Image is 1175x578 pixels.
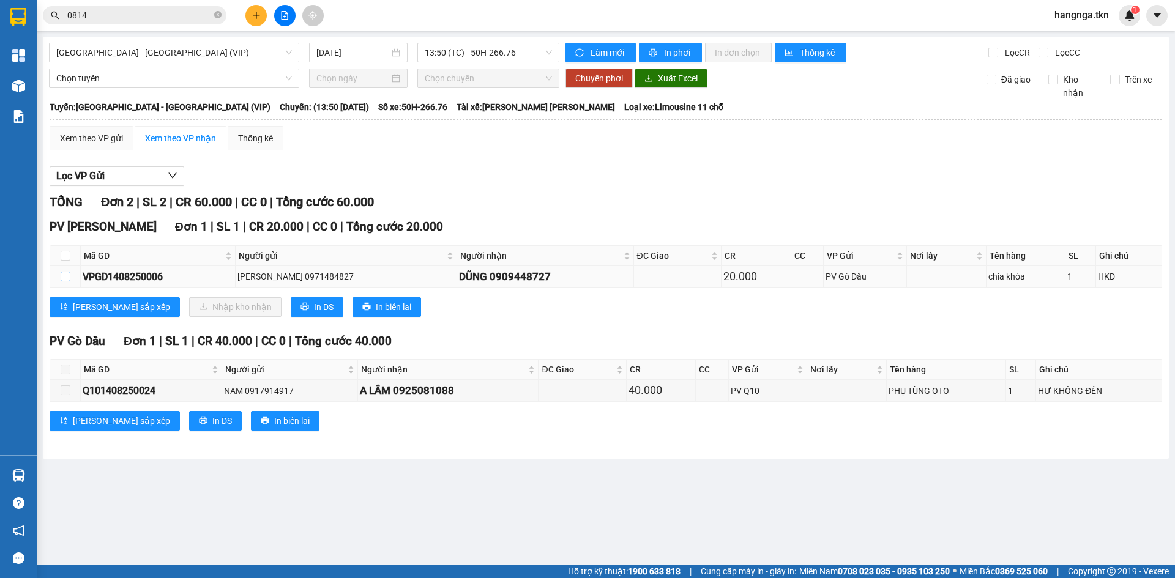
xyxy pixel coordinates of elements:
[101,195,133,209] span: Đơn 2
[51,11,59,20] span: search
[12,80,25,92] img: warehouse-icon
[460,249,621,262] span: Người nhận
[649,48,659,58] span: printer
[59,302,68,312] span: sort-ascending
[346,220,443,234] span: Tổng cước 20.000
[1152,10,1163,21] span: caret-down
[316,72,389,85] input: Chọn ngày
[189,297,282,317] button: downloadNhập kho nhận
[56,43,292,62] span: Sài Gòn - Tây Ninh (VIP)
[565,69,633,88] button: Chuyển phơi
[165,334,188,348] span: SL 1
[838,566,950,576] strong: 0708 023 035 - 0935 103 250
[302,5,324,26] button: aim
[12,110,25,123] img: solution-icon
[274,5,296,26] button: file-add
[307,220,310,234] span: |
[192,334,195,348] span: |
[361,363,526,376] span: Người nhận
[237,270,455,283] div: [PERSON_NAME] 0971484827
[996,73,1035,86] span: Đã giao
[360,382,536,399] div: A LÂM 0925081088
[217,220,240,234] span: SL 1
[376,300,411,314] span: In biên lai
[1058,73,1101,100] span: Kho nhận
[1131,6,1140,14] sup: 1
[1124,10,1135,21] img: icon-new-feature
[988,270,1063,283] div: chìa khóa
[170,195,173,209] span: |
[225,363,345,376] span: Người gửi
[799,565,950,578] span: Miền Nam
[276,195,374,209] span: Tổng cước 60.000
[664,46,692,59] span: In phơi
[1065,246,1096,266] th: SL
[295,334,392,348] span: Tổng cước 40.000
[214,11,222,18] span: close-circle
[83,269,233,284] div: VPGD1408250006
[252,11,261,20] span: plus
[159,334,162,348] span: |
[15,15,76,76] img: logo.jpg
[313,220,337,234] span: CC 0
[1006,360,1037,380] th: SL
[50,166,184,186] button: Lọc VP Gửi
[50,220,157,234] span: PV [PERSON_NAME]
[81,266,236,287] td: VPGD1408250006
[732,363,794,376] span: VP Gửi
[644,74,653,84] span: download
[591,46,626,59] span: Làm mới
[189,411,242,431] button: printerIn DS
[136,195,140,209] span: |
[50,411,180,431] button: sort-ascending[PERSON_NAME] sắp xếp
[624,100,723,114] span: Loại xe: Limousine 11 chỗ
[10,8,26,26] img: logo-vxr
[810,363,874,376] span: Nơi lấy
[84,249,223,262] span: Mã GD
[12,49,25,62] img: dashboard-icon
[627,360,696,380] th: CR
[960,565,1048,578] span: Miền Bắc
[255,334,258,348] span: |
[565,43,636,62] button: syncLàm mới
[280,100,369,114] span: Chuyến: (13:50 [DATE])
[628,566,681,576] strong: 1900 633 818
[1120,73,1157,86] span: Trên xe
[241,195,267,209] span: CC 0
[143,195,166,209] span: SL 2
[245,5,267,26] button: plus
[300,302,309,312] span: printer
[987,246,1065,266] th: Tên hàng
[84,363,209,376] span: Mã GD
[568,565,681,578] span: Hỗ trợ kỹ thuật:
[289,334,292,348] span: |
[50,334,105,348] span: PV Gò Dầu
[785,48,795,58] span: bar-chart
[1008,384,1034,398] div: 1
[690,565,692,578] span: |
[910,249,974,262] span: Nơi lấy
[224,384,356,398] div: NAM 0917914917
[239,249,444,262] span: Người gửi
[314,300,334,314] span: In DS
[274,414,310,428] span: In biên lai
[1096,246,1162,266] th: Ghi chú
[542,363,613,376] span: ĐC Giao
[629,382,694,399] div: 40.000
[168,171,177,180] span: down
[635,69,707,88] button: downloadXuất Excel
[459,269,631,285] div: DŨNG 0909448727
[637,249,709,262] span: ĐC Giao
[145,132,216,145] div: Xem theo VP nhận
[214,10,222,21] span: close-circle
[13,525,24,536] span: notification
[308,11,317,20] span: aim
[1038,384,1160,398] div: HƯ KHÔNG ĐỀN
[198,334,252,348] span: CR 40.000
[1057,565,1059,578] span: |
[729,380,807,401] td: PV Q10
[352,297,421,317] button: printerIn biên lai
[243,220,246,234] span: |
[1098,270,1160,283] div: HKD
[995,566,1048,576] strong: 0369 525 060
